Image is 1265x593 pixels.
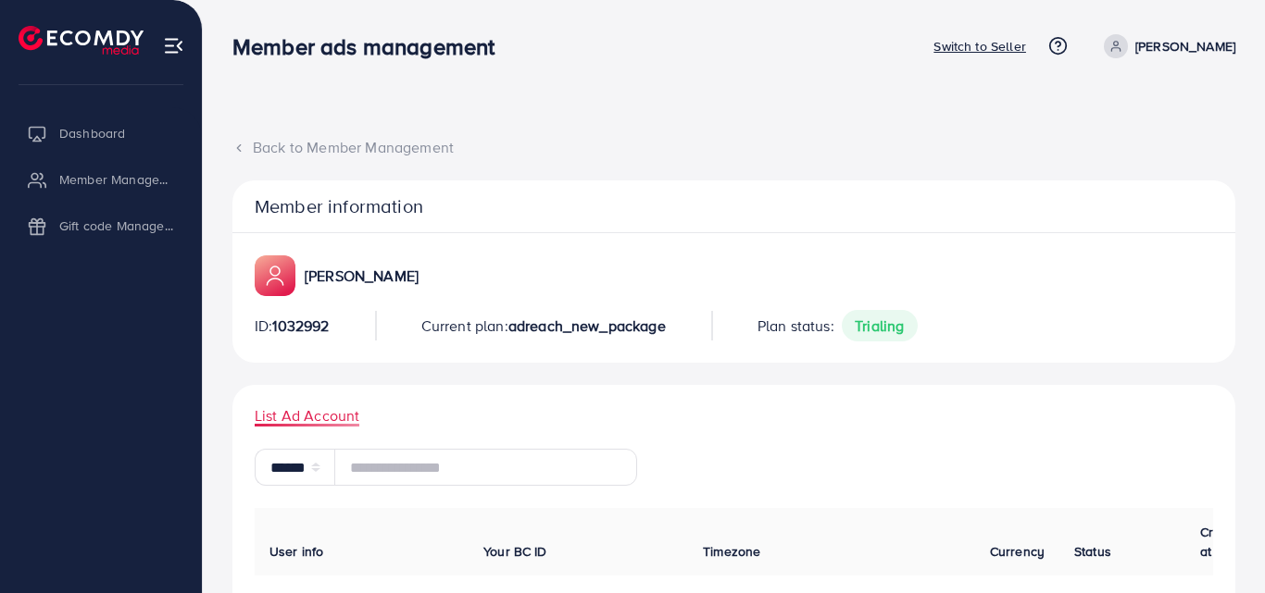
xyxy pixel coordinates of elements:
h3: Member ads management [232,33,509,60]
span: trialing [842,310,918,341]
span: 1032992 [272,315,329,336]
span: adreach_new_package [508,315,666,336]
img: menu [163,35,184,56]
span: User info [269,542,323,561]
span: Timezone [703,542,760,561]
span: Create at [1200,523,1240,560]
img: ic-member-manager.00abd3e0.svg [255,255,295,296]
span: Your BC ID [483,542,547,561]
img: logo [19,26,144,55]
p: Member information [255,195,1213,217]
p: [PERSON_NAME] [1135,35,1235,57]
span: Currency [990,542,1045,561]
p: [PERSON_NAME] [305,265,419,287]
p: ID: [255,315,330,337]
p: Current plan: [421,315,666,337]
a: [PERSON_NAME] [1096,34,1235,58]
div: Back to Member Management [232,137,1235,158]
p: Plan status: [758,315,918,337]
p: Switch to Seller [933,35,1026,57]
span: Status [1074,542,1111,561]
span: List Ad Account [255,405,359,426]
